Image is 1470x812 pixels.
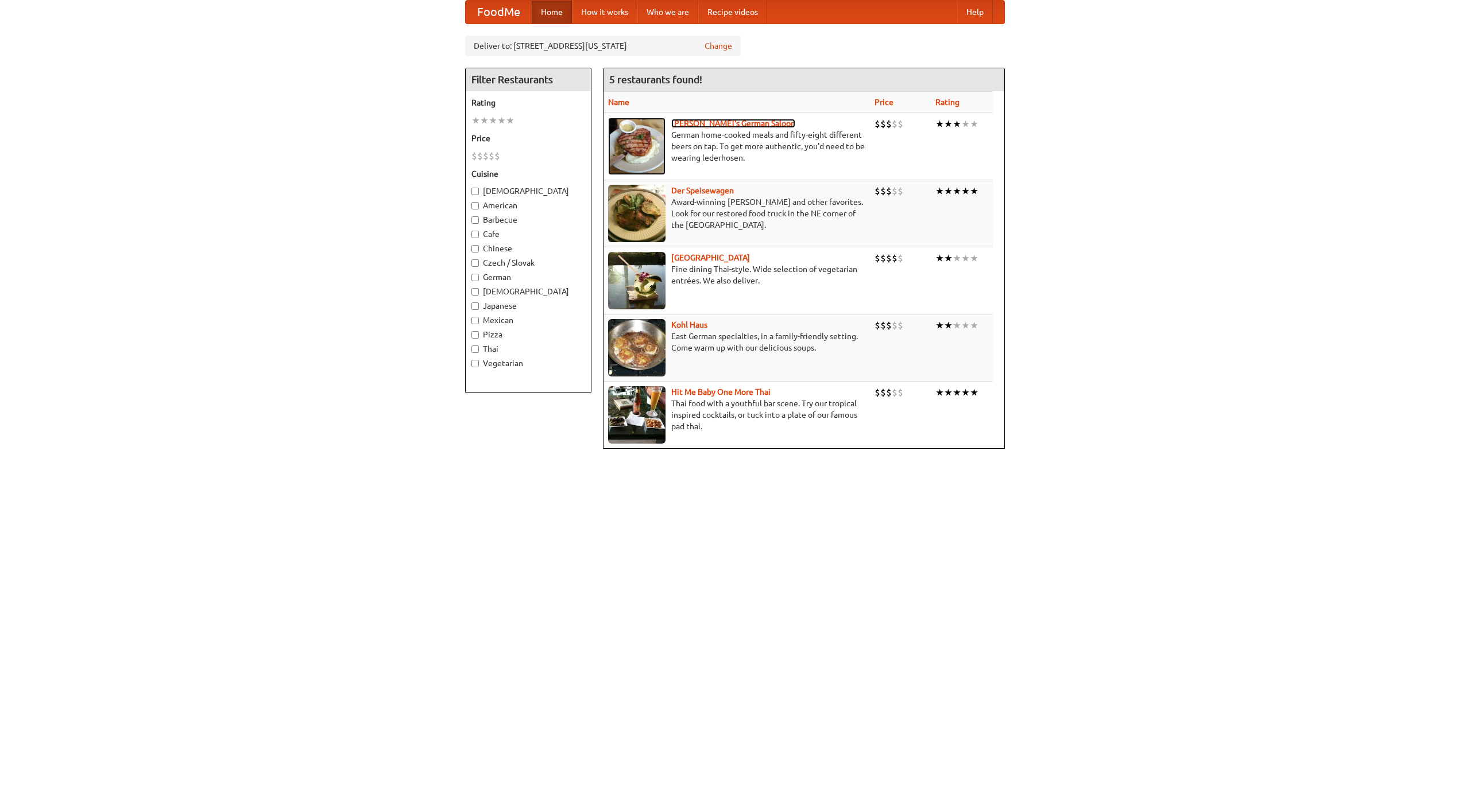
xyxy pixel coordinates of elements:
label: German [471,271,585,283]
li: $ [886,319,892,332]
a: Price [875,98,893,107]
li: ★ [506,114,514,127]
li: $ [886,185,892,197]
li: ★ [961,118,970,130]
li: ★ [970,319,978,332]
h5: Cuisine [471,168,585,180]
li: ★ [944,319,953,332]
input: [DEMOGRAPHIC_DATA] [471,288,479,296]
h5: Rating [471,97,585,108]
li: ★ [970,252,978,265]
label: Barbecue [471,214,585,226]
input: Cafe [471,231,479,238]
img: kohlhaus.jpg [608,319,666,376]
li: $ [477,150,483,162]
img: satay.jpg [608,252,666,309]
li: $ [892,386,898,399]
li: ★ [497,114,506,127]
input: American [471,202,479,209]
li: ★ [480,114,489,127]
li: ★ [961,252,970,265]
p: German home-cooked meals and fifty-eight different beers on tap. To get more authentic, you'd nee... [608,129,865,164]
img: babythai.jpg [608,386,666,444]
a: [PERSON_NAME]'s German Saloon [671,119,795,128]
b: [GEOGRAPHIC_DATA] [671,253,750,262]
li: ★ [961,185,970,197]
li: ★ [489,114,497,127]
input: Chinese [471,245,479,252]
li: ★ [935,319,944,332]
li: ★ [935,118,944,130]
input: [DEMOGRAPHIC_DATA] [471,188,479,195]
li: $ [892,185,898,197]
a: Hit Me Baby One More Thai [671,387,771,397]
a: Rating [935,98,960,107]
label: [DEMOGRAPHIC_DATA] [471,185,585,197]
li: ★ [961,386,970,399]
input: Czech / Slovak [471,259,479,267]
li: $ [880,118,886,130]
input: German [471,274,479,281]
li: $ [875,252,880,265]
li: $ [886,252,892,265]
li: $ [892,118,898,130]
img: speisewagen.jpg [608,185,666,242]
li: ★ [944,252,953,265]
label: Cafe [471,228,585,240]
label: [DEMOGRAPHIC_DATA] [471,286,585,297]
li: ★ [944,386,953,399]
li: ★ [970,386,978,399]
li: $ [898,118,903,130]
li: $ [892,252,898,265]
label: Mexican [471,314,585,326]
li: $ [880,319,886,332]
label: Thai [471,343,585,355]
input: Mexican [471,317,479,324]
a: Help [957,1,993,24]
li: $ [898,319,903,332]
p: East German specialties, in a family-friendly setting. Come warm up with our delicious soups. [608,331,865,353]
a: How it works [572,1,637,24]
li: $ [880,386,886,399]
input: Japanese [471,302,479,310]
li: ★ [953,386,961,399]
p: Fine dining Thai-style. Wide selection of vegetarian entrées. We also deliver. [608,263,865,286]
input: Barbecue [471,216,479,224]
label: Czech / Slovak [471,257,585,269]
label: Pizza [471,329,585,340]
a: Kohl Haus [671,320,707,329]
li: $ [898,252,903,265]
a: Der Speisewagen [671,186,734,195]
li: $ [880,185,886,197]
h5: Price [471,133,585,144]
li: ★ [935,252,944,265]
li: ★ [953,118,961,130]
a: Name [608,98,629,107]
li: $ [898,185,903,197]
li: $ [886,386,892,399]
li: $ [483,150,489,162]
li: $ [875,118,880,130]
a: FoodMe [466,1,532,24]
li: ★ [944,185,953,197]
img: esthers.jpg [608,118,666,175]
li: $ [471,150,477,162]
li: $ [489,150,494,162]
h4: Filter Restaurants [466,68,591,91]
li: $ [875,185,880,197]
li: ★ [953,185,961,197]
li: ★ [935,386,944,399]
li: $ [875,386,880,399]
a: Change [705,40,732,52]
li: ★ [970,118,978,130]
li: $ [886,118,892,130]
p: Thai food with a youthful bar scene. Try our tropical inspired cocktails, or tuck into a plate of... [608,398,865,432]
input: Pizza [471,331,479,339]
li: $ [494,150,500,162]
li: $ [892,319,898,332]
li: $ [875,319,880,332]
a: Home [532,1,572,24]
